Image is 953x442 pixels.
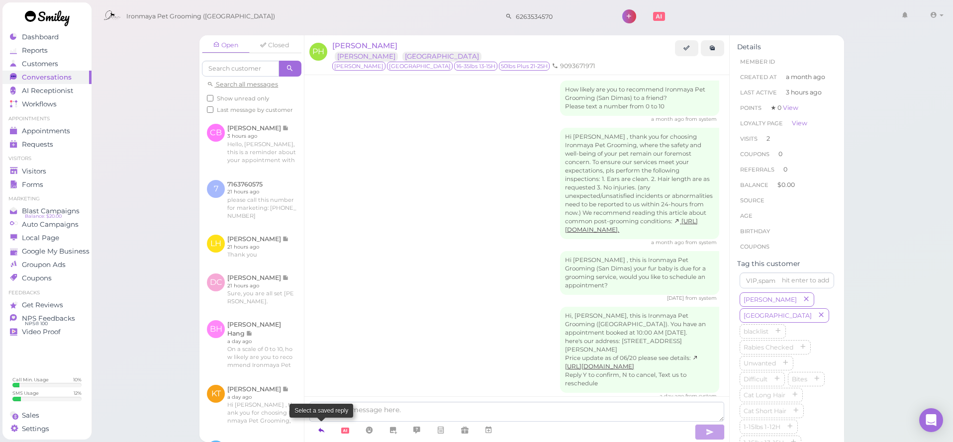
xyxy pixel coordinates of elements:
div: 12 % [74,390,82,396]
a: Workflows [2,97,92,111]
a: Dashboard [2,30,92,44]
a: Conversations [2,71,92,84]
span: Get Reviews [22,301,63,309]
div: Call Min. Usage [12,376,49,383]
span: 1-15lbs 1-12H [742,423,782,431]
span: Difficult [742,375,769,383]
span: from system [685,116,717,122]
span: [PERSON_NAME] [332,41,397,50]
a: [URL][DOMAIN_NAME]. [565,218,698,233]
span: NPS Feedbacks [22,314,75,323]
a: [PERSON_NAME] [335,52,398,61]
span: Rabies Checked [742,344,795,351]
span: Last message by customer [217,106,293,113]
span: 07/28/2025 10:04am [667,295,685,301]
span: Reports [22,46,48,55]
span: from system [685,239,717,246]
a: [GEOGRAPHIC_DATA] [402,52,481,61]
div: Tag this customer [737,260,837,268]
span: Cat Long Hair [742,391,787,399]
span: Referrals [740,166,774,173]
span: Created At [740,74,777,81]
span: [GEOGRAPHIC_DATA] [742,312,814,319]
span: 50lbs Plus 21-25H [499,62,550,71]
span: Dashboard [22,33,59,41]
a: Closed [251,38,298,53]
a: AI Receptionist [2,84,92,97]
span: AI Receptionist [22,87,73,95]
span: 06/28/2025 02:59pm [651,239,685,246]
a: Google My Business [2,245,92,258]
a: [URL][DOMAIN_NAME] [565,354,698,370]
span: [GEOGRAPHIC_DATA] [387,62,453,71]
span: Ironmaya Pet Grooming ([GEOGRAPHIC_DATA]) [126,2,275,30]
li: Appointments [2,115,92,122]
span: Member ID [740,58,775,65]
span: Points [740,104,762,111]
input: Last message by customer [207,106,213,113]
span: Balance: $20.00 [25,212,62,220]
a: View [792,119,807,127]
span: $0.00 [777,181,795,188]
span: Sales [22,411,39,420]
span: Google My Business [22,247,90,256]
span: Source [740,197,764,204]
span: [PERSON_NAME] [742,296,799,303]
a: Coupons [2,271,92,285]
span: Coupons [740,243,769,250]
span: [PERSON_NAME] [332,62,385,71]
input: Search customer [512,8,609,24]
span: 08/11/2025 02:08pm [660,393,685,399]
a: Settings [2,422,92,436]
span: Visitors [22,167,46,176]
span: Forms [22,180,43,189]
span: Visits [740,135,758,142]
li: Feedbacks [2,289,92,296]
div: Hi, [PERSON_NAME], this is Ironmaya Pet Grooming ([GEOGRAPHIC_DATA]). You have an appointment boo... [560,307,719,393]
input: Search customer [202,61,279,77]
div: Hi [PERSON_NAME] , thank you for choosing Ironmaya Pet Grooming, where the safety and well-being ... [560,128,719,239]
span: Auto Campaigns [22,220,79,229]
a: Blast Campaigns Balance: $20.00 [2,204,92,218]
a: Appointments [2,124,92,138]
span: NPS® 100 [25,320,48,328]
a: Groupon Ads [2,258,92,271]
span: Conversations [22,73,72,82]
input: Show unread only [207,95,213,101]
li: 2 [737,131,837,147]
a: Local Page [2,231,92,245]
span: Bites [790,375,809,383]
div: How likely are you to recommend Ironmaya Pet Grooming (San Dimas) to a friend? Please text a numb... [560,81,719,116]
div: 10 % [73,376,82,383]
span: PH [309,43,327,61]
a: [PERSON_NAME] [PERSON_NAME] [GEOGRAPHIC_DATA] [332,41,486,61]
span: Show unread only [217,95,269,102]
span: from system [685,295,717,301]
a: View [783,104,798,111]
span: age [740,212,753,219]
span: Customers [22,60,58,68]
li: Visitors [2,155,92,162]
a: NPS Feedbacks NPS® 100 [2,312,92,325]
a: Get Reviews [2,298,92,312]
a: Reports [2,44,92,57]
span: blacklist [742,328,770,335]
li: 0 [737,162,837,177]
a: Requests [2,138,92,151]
span: Blast Campaigns [22,207,80,215]
span: Settings [22,425,49,433]
a: Open [202,38,250,53]
span: Workflows [22,100,57,108]
span: Groupon Ads [22,261,66,269]
span: 3 hours ago [786,88,822,97]
div: SMS Usage [12,390,39,396]
span: Birthday [740,228,770,235]
input: VIP,spam [740,272,834,288]
span: Loyalty page [740,120,783,127]
span: Requests [22,140,53,149]
div: Open Intercom Messenger [919,408,943,432]
span: Balance [740,181,770,188]
span: Last Active [740,89,777,96]
div: Details [737,43,837,51]
li: 9093671971 [550,62,598,71]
